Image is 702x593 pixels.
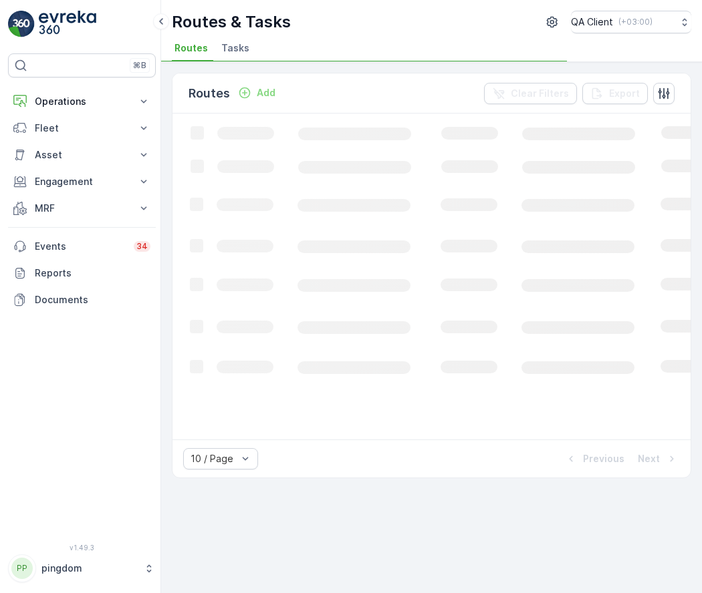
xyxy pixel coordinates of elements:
span: Tasks [221,41,249,55]
p: QA Client [571,15,613,29]
p: Events [35,240,126,253]
p: pingdom [41,562,137,575]
button: Asset [8,142,156,168]
p: Next [638,452,660,465]
p: Routes & Tasks [172,11,291,33]
button: MRF [8,195,156,222]
button: Engagement [8,168,156,195]
p: Operations [35,95,129,108]
button: Operations [8,88,156,115]
p: ( +03:00 ) [618,17,653,27]
img: logo_light-DOdMpM7g.png [39,11,96,37]
p: Clear Filters [511,87,569,100]
button: Previous [563,451,626,467]
button: QA Client(+03:00) [571,11,691,33]
p: Reports [35,266,150,280]
button: Clear Filters [484,83,577,104]
p: Add [257,86,275,100]
p: Export [609,87,640,100]
p: Documents [35,293,150,307]
p: Previous [583,452,624,465]
p: Routes [189,84,230,103]
p: Fleet [35,122,129,135]
p: ⌘B [133,60,146,71]
button: PPpingdom [8,554,156,582]
a: Events34 [8,233,156,260]
button: Next [636,451,680,467]
p: 34 [136,241,148,252]
p: Engagement [35,175,129,188]
a: Documents [8,286,156,313]
p: MRF [35,202,129,215]
p: Asset [35,148,129,162]
span: v 1.49.3 [8,544,156,552]
div: PP [11,558,33,579]
span: Routes [174,41,208,55]
img: logo [8,11,35,37]
button: Export [582,83,648,104]
button: Fleet [8,115,156,142]
button: Add [233,85,281,101]
a: Reports [8,260,156,286]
